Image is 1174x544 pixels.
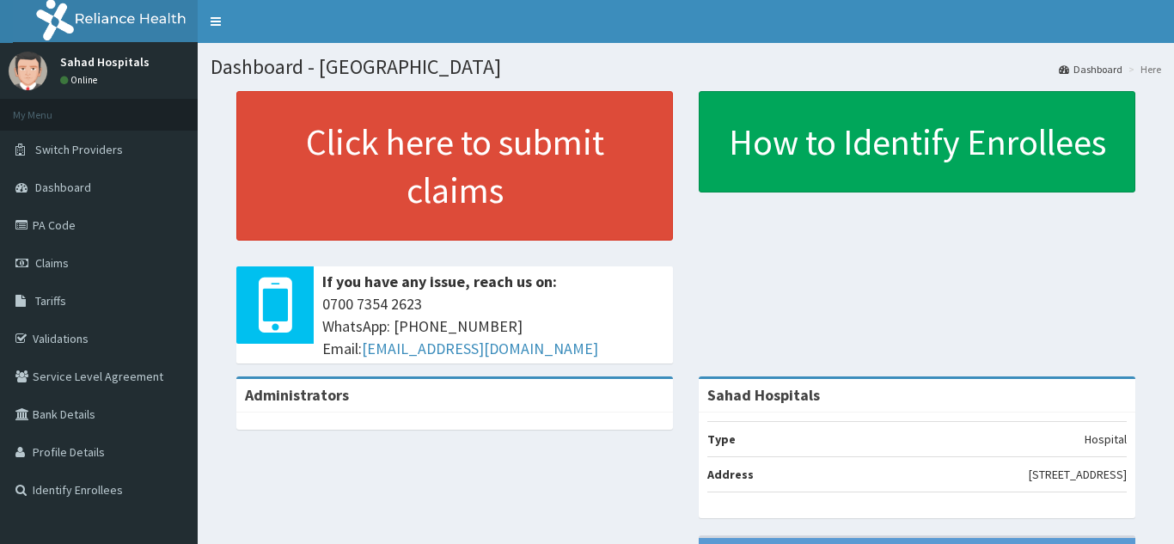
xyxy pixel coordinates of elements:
h1: Dashboard - [GEOGRAPHIC_DATA] [211,56,1161,78]
b: Address [707,467,754,482]
img: User Image [9,52,47,90]
p: Sahad Hospitals [60,56,150,68]
a: How to Identify Enrollees [699,91,1135,193]
li: Here [1124,62,1161,76]
p: Hospital [1085,431,1127,448]
span: Tariffs [35,293,66,309]
a: Dashboard [1059,62,1122,76]
p: [STREET_ADDRESS] [1029,466,1127,483]
a: Click here to submit claims [236,91,673,241]
span: Claims [35,255,69,271]
b: Type [707,431,736,447]
strong: Sahad Hospitals [707,385,820,405]
b: Administrators [245,385,349,405]
a: [EMAIL_ADDRESS][DOMAIN_NAME] [362,339,598,358]
span: 0700 7354 2623 WhatsApp: [PHONE_NUMBER] Email: [322,293,664,359]
b: If you have any issue, reach us on: [322,272,557,291]
span: Dashboard [35,180,91,195]
span: Switch Providers [35,142,123,157]
a: Online [60,74,101,86]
